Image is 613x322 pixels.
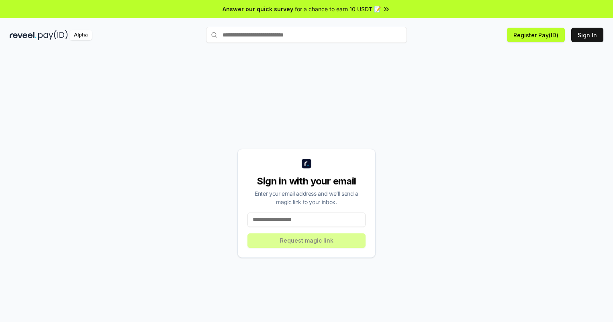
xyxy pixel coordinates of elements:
span: Answer our quick survey [223,5,293,13]
button: Sign In [571,28,603,42]
span: for a chance to earn 10 USDT 📝 [295,5,381,13]
div: Sign in with your email [247,175,366,188]
img: logo_small [302,159,311,168]
div: Enter your email address and we’ll send a magic link to your inbox. [247,189,366,206]
button: Register Pay(ID) [507,28,565,42]
div: Alpha [69,30,92,40]
img: pay_id [38,30,68,40]
img: reveel_dark [10,30,37,40]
